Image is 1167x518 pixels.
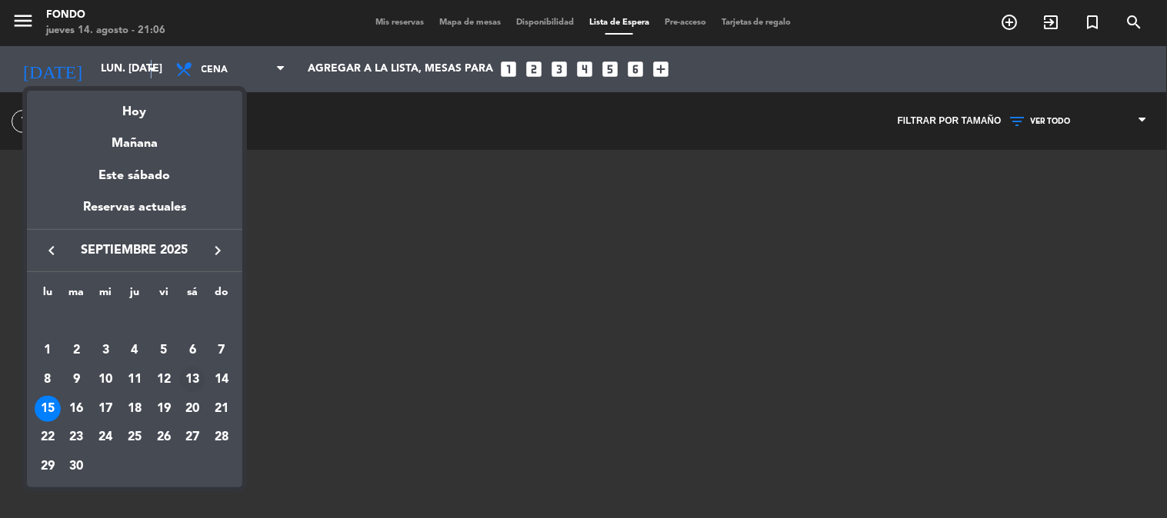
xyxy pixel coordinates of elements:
[178,336,208,365] td: 6 de septiembre de 2025
[91,284,120,307] th: miércoles
[179,396,205,422] div: 20
[91,423,120,452] td: 24 de septiembre de 2025
[178,365,208,394] td: 13 de septiembre de 2025
[33,394,62,423] td: 15 de septiembre de 2025
[179,337,205,364] div: 6
[120,365,149,394] td: 11 de septiembre de 2025
[65,241,204,261] span: septiembre 2025
[91,365,120,394] td: 10 de septiembre de 2025
[64,367,90,393] div: 9
[62,452,92,481] td: 30 de septiembre de 2025
[62,423,92,452] td: 23 de septiembre de 2025
[208,337,235,364] div: 7
[38,241,65,261] button: keyboard_arrow_left
[122,367,148,393] div: 11
[62,284,92,307] th: martes
[92,337,118,364] div: 3
[33,452,62,481] td: 29 de septiembre de 2025
[179,424,205,450] div: 27
[120,394,149,423] td: 18 de septiembre de 2025
[120,284,149,307] th: jueves
[207,336,236,365] td: 7 de septiembre de 2025
[208,396,235,422] div: 21
[62,365,92,394] td: 9 de septiembre de 2025
[208,241,227,260] i: keyboard_arrow_right
[27,122,242,154] div: Mañana
[35,396,61,422] div: 15
[179,367,205,393] div: 13
[92,396,118,422] div: 17
[33,336,62,365] td: 1 de septiembre de 2025
[35,367,61,393] div: 8
[64,337,90,364] div: 2
[33,307,236,337] td: SEP.
[178,423,208,452] td: 27 de septiembre de 2025
[207,365,236,394] td: 14 de septiembre de 2025
[27,198,242,229] div: Reservas actuales
[92,367,118,393] div: 10
[151,367,177,393] div: 12
[62,336,92,365] td: 2 de septiembre de 2025
[151,396,177,422] div: 19
[33,284,62,307] th: lunes
[27,154,242,198] div: Este sábado
[149,284,178,307] th: viernes
[149,394,178,423] td: 19 de septiembre de 2025
[122,396,148,422] div: 18
[62,394,92,423] td: 16 de septiembre de 2025
[122,337,148,364] div: 4
[64,396,90,422] div: 16
[151,337,177,364] div: 5
[207,423,236,452] td: 28 de septiembre de 2025
[35,337,61,364] div: 1
[208,367,235,393] div: 14
[207,394,236,423] td: 21 de septiembre de 2025
[151,424,177,450] div: 26
[122,424,148,450] div: 25
[64,453,90,480] div: 30
[91,336,120,365] td: 3 de septiembre de 2025
[178,394,208,423] td: 20 de septiembre de 2025
[120,336,149,365] td: 4 de septiembre de 2025
[204,241,232,261] button: keyboard_arrow_right
[92,424,118,450] div: 24
[91,394,120,423] td: 17 de septiembre de 2025
[33,365,62,394] td: 8 de septiembre de 2025
[149,365,178,394] td: 12 de septiembre de 2025
[208,424,235,450] div: 28
[27,91,242,122] div: Hoy
[207,284,236,307] th: domingo
[64,424,90,450] div: 23
[35,424,61,450] div: 22
[149,336,178,365] td: 5 de septiembre de 2025
[35,453,61,480] div: 29
[42,241,61,260] i: keyboard_arrow_left
[178,284,208,307] th: sábado
[120,423,149,452] td: 25 de septiembre de 2025
[149,423,178,452] td: 26 de septiembre de 2025
[33,423,62,452] td: 22 de septiembre de 2025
